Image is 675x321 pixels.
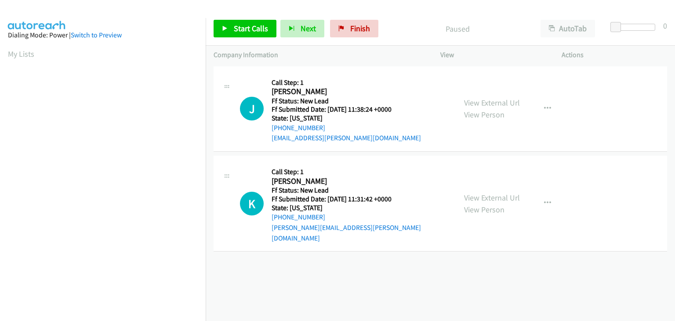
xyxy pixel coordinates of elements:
div: 0 [663,20,667,32]
h5: Ff Status: New Lead [272,97,421,106]
p: Actions [562,50,667,60]
h5: State: [US_STATE] [272,114,421,123]
h1: J [240,97,264,120]
a: View Person [464,109,504,120]
a: Start Calls [214,20,276,37]
a: [PHONE_NUMBER] [272,124,325,132]
a: My Lists [8,49,34,59]
a: [EMAIL_ADDRESS][PERSON_NAME][DOMAIN_NAME] [272,134,421,142]
h5: Call Step: 1 [272,168,448,176]
h5: Ff Submitted Date: [DATE] 11:38:24 +0000 [272,105,421,114]
button: Next [280,20,324,37]
button: AutoTab [541,20,595,37]
h5: Ff Status: New Lead [272,186,448,195]
h1: K [240,192,264,215]
div: The call is yet to be attempted [240,97,264,120]
h5: Ff Submitted Date: [DATE] 11:31:42 +0000 [272,195,448,204]
a: View External Url [464,98,520,108]
div: Dialing Mode: Power | [8,30,198,40]
a: Switch to Preview [71,31,122,39]
a: Finish [330,20,378,37]
h2: [PERSON_NAME] [272,176,403,186]
h5: Call Step: 1 [272,78,421,87]
h2: [PERSON_NAME] [272,87,403,97]
div: Delay between calls (in seconds) [615,24,655,31]
a: [PERSON_NAME][EMAIL_ADDRESS][PERSON_NAME][DOMAIN_NAME] [272,223,421,242]
a: View External Url [464,193,520,203]
span: Finish [350,23,370,33]
p: Paused [390,23,525,35]
span: Next [301,23,316,33]
p: View [440,50,546,60]
span: Start Calls [234,23,268,33]
p: Company Information [214,50,425,60]
div: The call is yet to be attempted [240,192,264,215]
h5: State: [US_STATE] [272,204,448,212]
a: [PHONE_NUMBER] [272,213,325,221]
a: View Person [464,204,504,215]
